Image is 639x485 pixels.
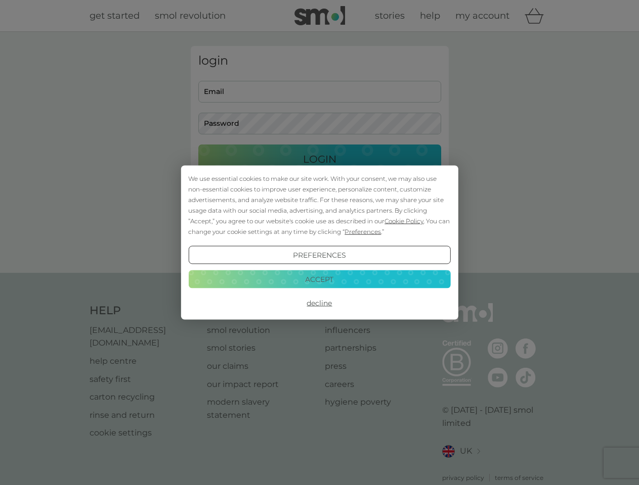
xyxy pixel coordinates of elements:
[188,173,450,237] div: We use essential cookies to make our site work. With your consent, we may also use non-essential ...
[181,166,458,320] div: Cookie Consent Prompt
[385,217,423,225] span: Cookie Policy
[188,246,450,264] button: Preferences
[345,228,381,235] span: Preferences
[188,270,450,288] button: Accept
[188,294,450,312] button: Decline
